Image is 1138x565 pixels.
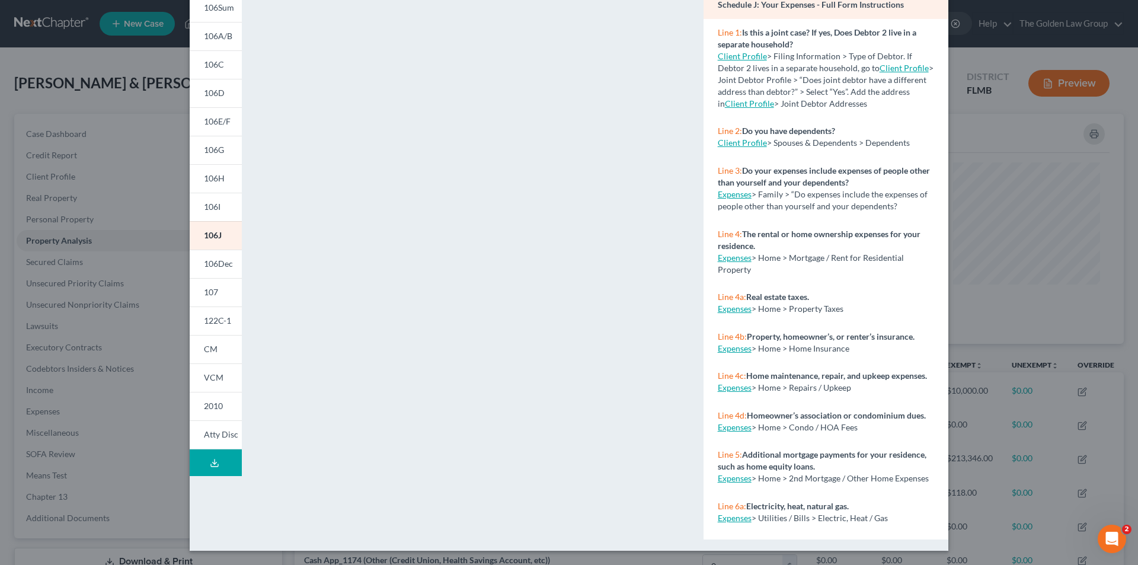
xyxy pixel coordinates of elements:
strong: Is this a joint case? If yes, Does Debtor 2 live in a separate household? [718,27,916,49]
a: 106Dec [190,250,242,278]
span: Line 3: [718,165,742,175]
a: Client Profile [880,63,929,73]
span: > Home > Condo / HOA Fees [752,422,858,432]
span: Line 1: [718,27,742,37]
span: > Home > Property Taxes [752,304,843,314]
a: 106I [190,193,242,221]
strong: The rental or home ownership expenses for your residence. [718,229,920,251]
a: Client Profile [718,51,767,61]
a: Expenses [718,473,752,483]
span: 106G [204,145,224,155]
a: 106C [190,50,242,79]
span: > Spouses & Dependents > Dependents [767,138,910,148]
strong: Do your expenses include expenses of people other than yourself and your dependents? [718,165,930,187]
span: Line 4d: [718,410,747,420]
a: 106J [190,221,242,250]
a: Client Profile [718,138,767,148]
a: 106A/B [190,22,242,50]
strong: Real estate taxes. [746,292,809,302]
span: 107 [204,287,218,297]
span: Line 4b: [718,331,747,341]
a: 107 [190,278,242,307]
span: > Joint Debtor Profile > “Does joint debtor have a different address than debtor?” > Select “Yes”... [718,63,934,108]
a: 106D [190,79,242,107]
span: 2010 [204,401,223,411]
a: VCM [190,363,242,392]
iframe: Intercom live chat [1098,525,1126,553]
span: > Utilities / Bills > Electric, Heat / Gas [752,513,888,523]
span: > Home > Mortgage / Rent for Residential Property [718,253,904,274]
strong: Home maintenance, repair, and upkeep expenses. [746,371,927,381]
span: > Home > Repairs / Upkeep [752,382,851,392]
a: 122C-1 [190,307,242,335]
a: Expenses [718,343,752,353]
a: CM [190,335,242,363]
span: > Home > Home Insurance [752,343,849,353]
a: Client Profile [725,98,774,108]
a: Expenses [718,382,752,392]
a: Expenses [718,304,752,314]
a: Expenses [718,513,752,523]
span: > Filing Information > Type of Debtor. If Debtor 2 lives in a separate household, go to [718,51,912,73]
a: Expenses [718,422,752,432]
span: 106A/B [204,31,232,41]
span: Line 2: [718,126,742,136]
a: 106G [190,136,242,164]
span: 106C [204,59,224,69]
span: Line 4: [718,229,742,239]
strong: Do you have dependents? [742,126,835,136]
span: Line 6a: [718,501,746,511]
a: Atty Disc [190,420,242,449]
strong: Electricity, heat, natural gas. [746,501,849,511]
a: Expenses [718,253,752,263]
span: 106J [204,230,222,240]
span: 106Sum [204,2,234,12]
span: > Family > “Do expenses include the expenses of people other than yourself and your dependents? [718,189,928,211]
strong: Additional mortgage payments for your residence, such as home equity loans. [718,449,926,471]
span: Atty Disc [204,429,238,439]
span: CM [204,344,218,354]
strong: Homeowner’s association or condominium dues. [747,410,926,420]
span: Line 4c: [718,371,746,381]
a: 106E/F [190,107,242,136]
span: > Joint Debtor Addresses [725,98,867,108]
span: 106Dec [204,258,233,269]
span: Line 5: [718,449,742,459]
a: 106H [190,164,242,193]
span: 106I [204,202,220,212]
span: 106D [204,88,225,98]
span: 2 [1122,525,1131,534]
span: VCM [204,372,223,382]
span: 106E/F [204,116,231,126]
a: 2010 [190,392,242,420]
span: > Home > 2nd Mortgage / Other Home Expenses [752,473,929,483]
span: 122C-1 [204,315,231,325]
a: Expenses [718,189,752,199]
span: Line 4a: [718,292,746,302]
span: 106H [204,173,225,183]
strong: Property, homeowner’s, or renter’s insurance. [747,331,915,341]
